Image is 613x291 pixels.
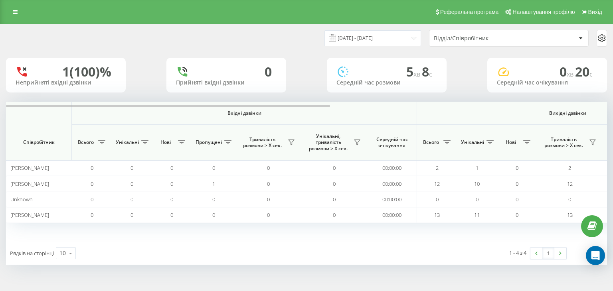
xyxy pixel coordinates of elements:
[62,64,111,79] div: 1 (100)%
[588,9,602,15] span: Вихід
[333,180,336,187] span: 0
[76,139,96,145] span: Всього
[10,164,49,171] span: [PERSON_NAME]
[267,180,270,187] span: 0
[586,246,605,265] div: Open Intercom Messenger
[497,79,597,86] div: Середній час очікування
[265,64,272,79] div: 0
[59,249,66,257] div: 10
[429,70,432,79] span: c
[212,211,215,218] span: 0
[413,70,422,79] span: хв
[406,63,422,80] span: 5
[170,211,173,218] span: 0
[170,180,173,187] span: 0
[516,211,518,218] span: 0
[131,196,133,203] span: 0
[10,196,33,203] span: Unknown
[440,9,499,15] span: Реферальна програма
[212,180,215,187] span: 1
[267,196,270,203] span: 0
[131,211,133,218] span: 0
[91,211,93,218] span: 0
[568,164,571,171] span: 2
[567,70,575,79] span: хв
[434,211,440,218] span: 13
[10,250,54,257] span: Рядків на сторінці
[567,211,573,218] span: 13
[575,63,593,80] span: 20
[367,160,417,176] td: 00:00:00
[567,180,573,187] span: 12
[93,110,396,116] span: Вхідні дзвінки
[91,180,93,187] span: 0
[501,139,521,145] span: Нові
[516,196,518,203] span: 0
[116,139,139,145] span: Унікальні
[436,164,439,171] span: 2
[267,164,270,171] span: 0
[333,164,336,171] span: 0
[305,133,351,152] span: Унікальні, тривалість розмови > Х сек.
[13,139,65,145] span: Співробітник
[509,249,526,257] div: 1 - 4 з 4
[476,164,479,171] span: 1
[239,136,285,149] span: Тривалість розмови > Х сек.
[542,248,554,259] a: 1
[373,136,411,149] span: Середній час очікування
[131,164,133,171] span: 0
[10,180,49,187] span: [PERSON_NAME]
[516,164,518,171] span: 0
[336,79,437,86] div: Середній час розмови
[212,164,215,171] span: 0
[170,164,173,171] span: 0
[16,79,116,86] div: Неприйняті вхідні дзвінки
[436,196,439,203] span: 0
[434,35,529,42] div: Відділ/Співробітник
[333,196,336,203] span: 0
[434,180,440,187] span: 12
[212,196,215,203] span: 0
[176,79,277,86] div: Прийняті вхідні дзвінки
[476,196,479,203] span: 0
[512,9,575,15] span: Налаштування профілю
[461,139,484,145] span: Унікальні
[589,70,593,79] span: c
[474,211,480,218] span: 11
[367,207,417,223] td: 00:00:00
[560,63,575,80] span: 0
[367,176,417,191] td: 00:00:00
[474,180,480,187] span: 10
[170,196,173,203] span: 0
[367,192,417,207] td: 00:00:00
[91,164,93,171] span: 0
[267,211,270,218] span: 0
[156,139,176,145] span: Нові
[333,211,336,218] span: 0
[568,196,571,203] span: 0
[541,136,587,149] span: Тривалість розмови > Х сек.
[131,180,133,187] span: 0
[421,139,441,145] span: Всього
[196,139,222,145] span: Пропущені
[422,63,432,80] span: 8
[10,211,49,218] span: [PERSON_NAME]
[91,196,93,203] span: 0
[516,180,518,187] span: 0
